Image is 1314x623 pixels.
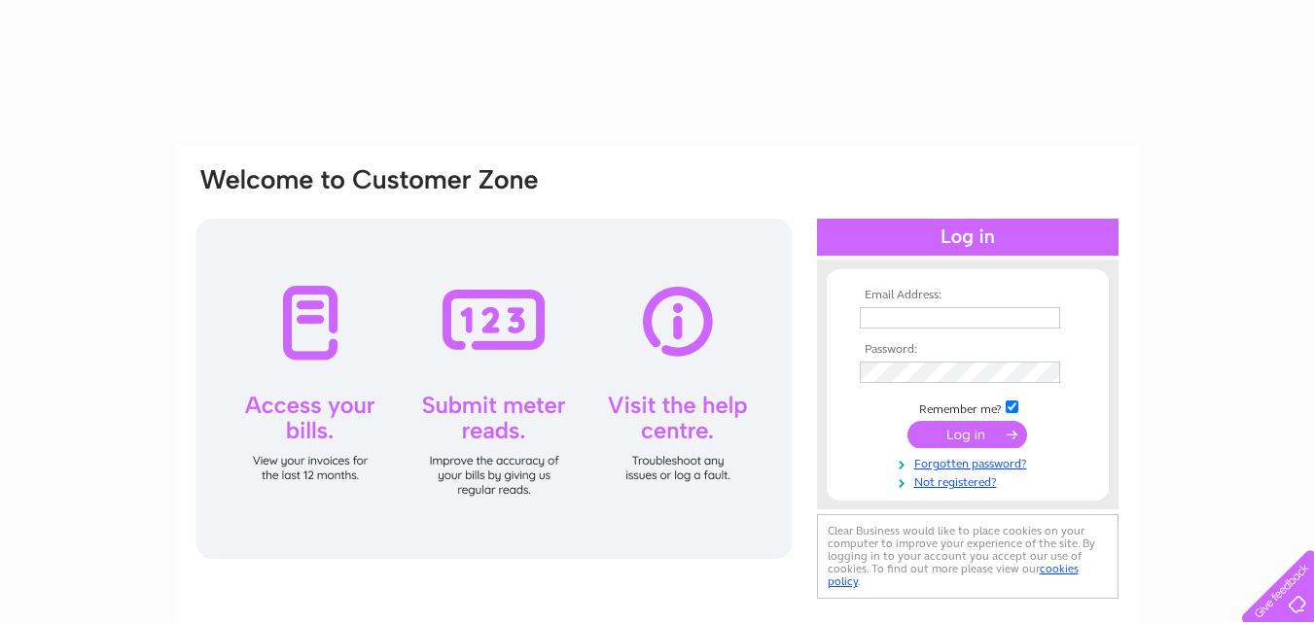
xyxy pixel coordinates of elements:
[860,453,1081,471] a: Forgotten password?
[855,398,1081,417] td: Remember me?
[828,562,1079,588] a: cookies policy
[817,514,1119,599] div: Clear Business would like to place cookies on your computer to improve your experience of the sit...
[907,421,1027,448] input: Submit
[855,343,1081,357] th: Password:
[855,289,1081,302] th: Email Address:
[860,471,1081,490] a: Not registered?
